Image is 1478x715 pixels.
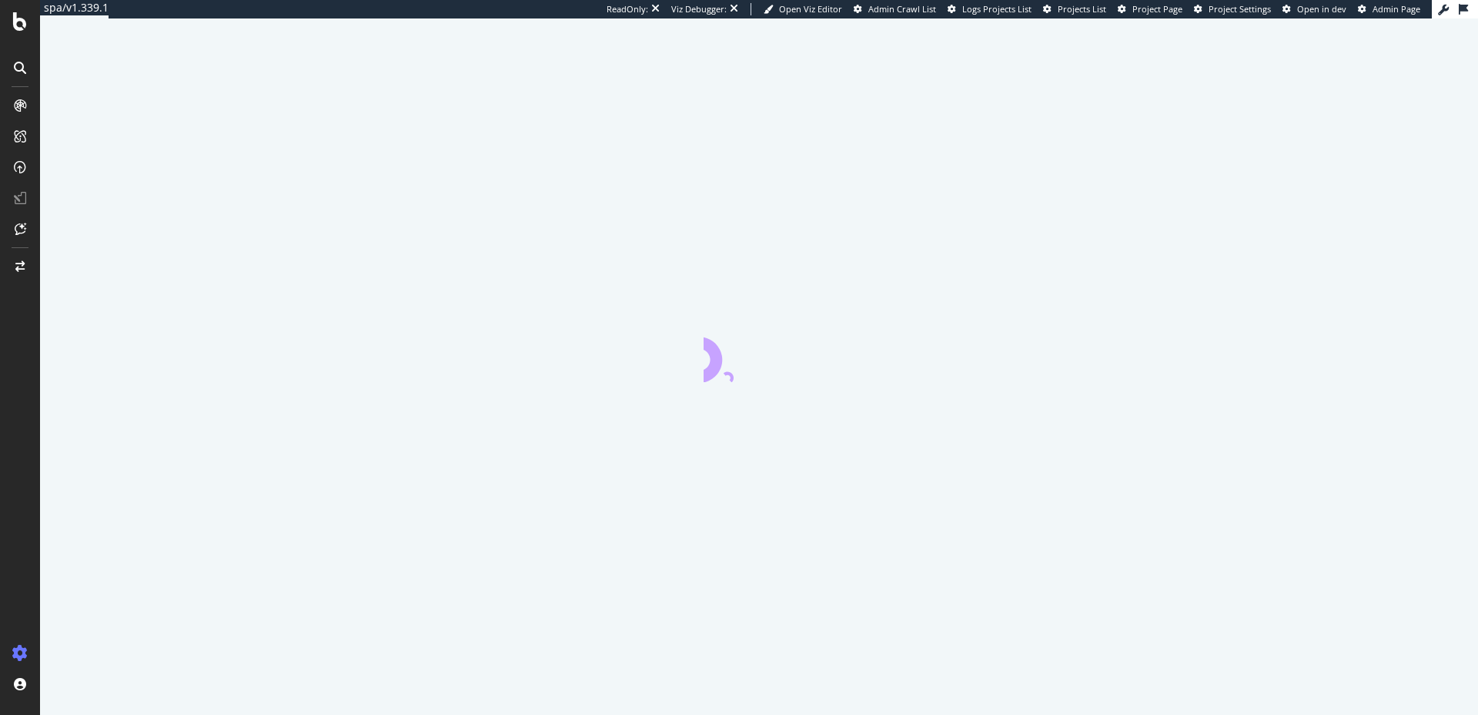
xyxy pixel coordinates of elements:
span: Project Settings [1209,3,1271,15]
div: ReadOnly: [607,3,648,15]
a: Open Viz Editor [764,3,842,15]
span: Project Page [1132,3,1182,15]
a: Project Settings [1194,3,1271,15]
div: animation [704,327,814,382]
a: Logs Projects List [948,3,1032,15]
a: Project Page [1118,3,1182,15]
a: Admin Page [1358,3,1420,15]
span: Logs Projects List [962,3,1032,15]
span: Open in dev [1297,3,1346,15]
span: Projects List [1058,3,1106,15]
a: Open in dev [1282,3,1346,15]
a: Projects List [1043,3,1106,15]
span: Open Viz Editor [779,3,842,15]
a: Admin Crawl List [854,3,936,15]
span: Admin Page [1373,3,1420,15]
div: Viz Debugger: [671,3,727,15]
span: Admin Crawl List [868,3,936,15]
